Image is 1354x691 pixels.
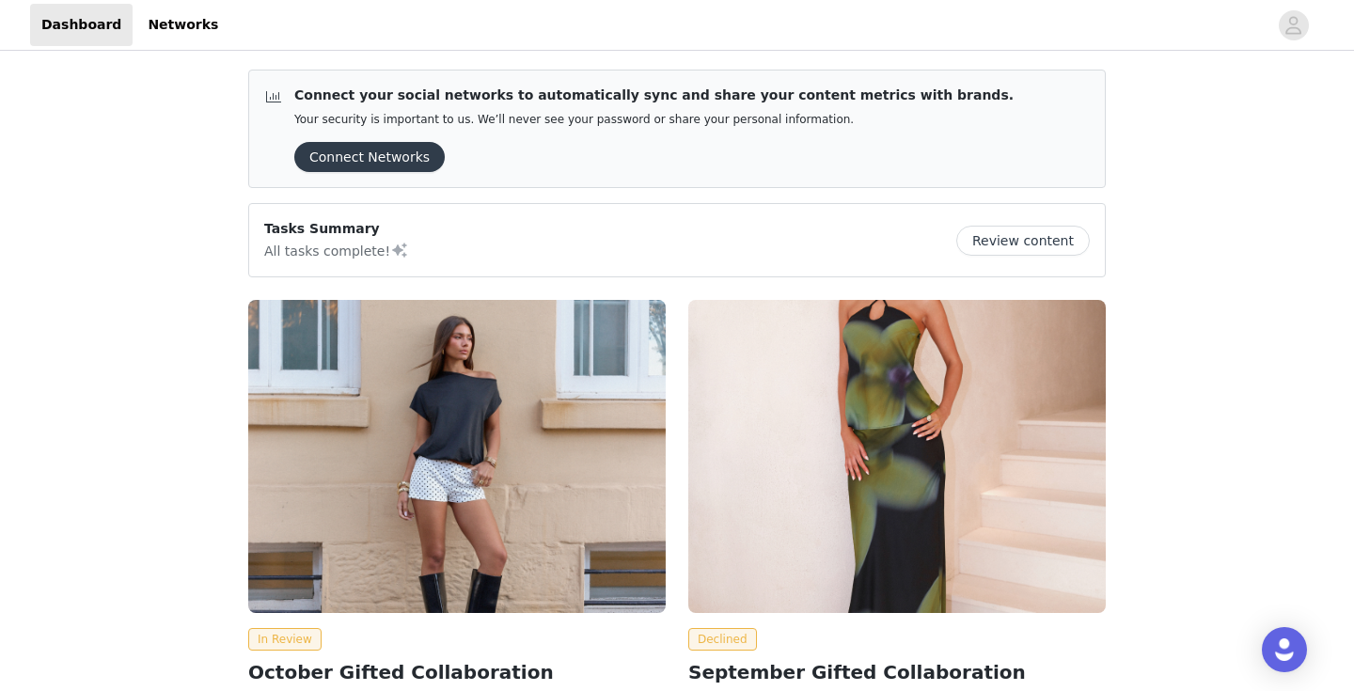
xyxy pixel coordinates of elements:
p: Tasks Summary [264,219,409,239]
h2: September Gifted Collaboration [688,658,1106,686]
p: Connect your social networks to automatically sync and share your content metrics with brands. [294,86,1014,105]
img: Peppermayo AUS [688,300,1106,613]
a: Dashboard [30,4,133,46]
p: All tasks complete! [264,239,409,261]
button: Connect Networks [294,142,445,172]
div: Open Intercom Messenger [1262,627,1307,672]
a: Networks [136,4,229,46]
button: Review content [956,226,1090,256]
span: In Review [248,628,322,651]
span: Declined [688,628,757,651]
p: Your security is important to us. We’ll never see your password or share your personal information. [294,113,1014,127]
img: Peppermayo AUS [248,300,666,613]
h2: October Gifted Collaboration [248,658,666,686]
div: avatar [1284,10,1302,40]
